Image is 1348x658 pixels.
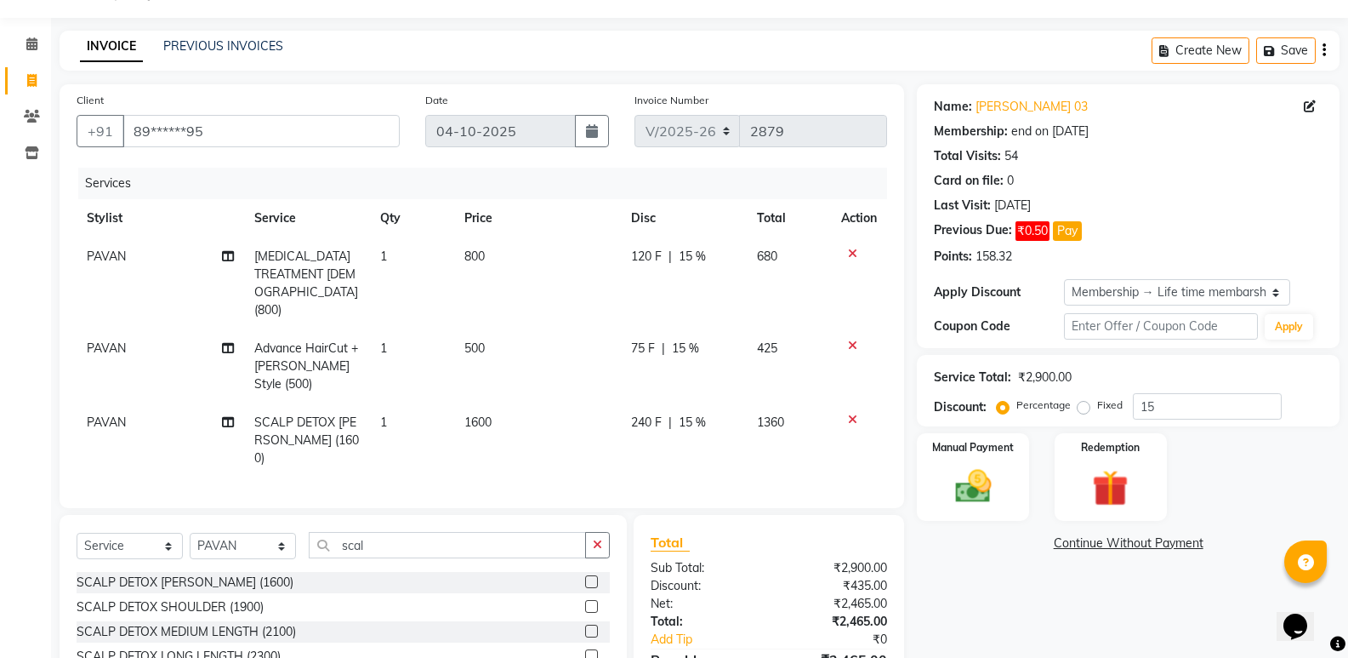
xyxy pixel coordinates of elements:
span: Total [651,534,690,552]
div: Total: [638,613,769,631]
a: INVOICE [80,31,143,62]
img: _cash.svg [944,466,1003,507]
iframe: chat widget [1277,590,1331,641]
label: Fixed [1097,398,1123,413]
div: Net: [638,595,769,613]
div: Services [78,168,900,199]
button: Apply [1265,314,1313,340]
span: 240 F [631,414,662,432]
div: Name: [934,98,972,116]
th: Total [747,199,831,237]
div: Membership: [934,123,1008,140]
span: PAVAN [87,415,126,430]
label: Manual Payment [932,440,1014,455]
div: Coupon Code [934,318,1063,335]
div: 54 [1004,147,1018,165]
label: Client [77,93,104,108]
div: Discount: [638,577,769,595]
div: 0 [1007,172,1014,190]
span: 15 % [672,340,699,358]
th: Price [454,199,621,237]
span: 15 % [679,414,706,432]
div: SCALP DETOX MEDIUM LENGTH (2100) [77,623,296,641]
button: Create New [1152,37,1249,64]
th: Qty [370,199,454,237]
th: Action [831,199,887,237]
img: _gift.svg [1081,466,1140,511]
span: | [662,340,665,358]
div: SCALP DETOX [PERSON_NAME] (1600) [77,574,293,592]
label: Invoice Number [634,93,708,108]
a: [PERSON_NAME] 03 [975,98,1088,116]
div: Service Total: [934,369,1011,386]
span: 1 [380,340,387,356]
button: Pay [1053,221,1082,241]
span: 425 [757,340,777,356]
th: Service [244,199,370,237]
div: ₹435.00 [769,577,900,595]
th: Stylist [77,199,244,237]
label: Date [425,93,448,108]
div: Apply Discount [934,283,1063,301]
a: Add Tip [638,631,791,649]
div: end on [DATE] [1011,123,1089,140]
label: Percentage [1016,398,1071,413]
span: [MEDICAL_DATA] TREATMENT [DEMOGRAPHIC_DATA] (800) [254,249,358,318]
span: 680 [757,249,777,264]
span: 1 [380,249,387,264]
span: 120 F [631,248,662,266]
span: 15 % [679,248,706,266]
span: SCALP DETOX [PERSON_NAME] (1600) [254,415,359,466]
th: Disc [621,199,747,237]
button: +91 [77,115,124,147]
div: Sub Total: [638,559,769,577]
span: 75 F [631,340,655,358]
div: SCALP DETOX SHOULDER (1900) [77,598,264,616]
div: Previous Due: [934,221,1012,241]
span: 800 [464,249,485,264]
span: PAVAN [87,340,126,356]
div: ₹2,465.00 [769,613,900,631]
div: [DATE] [994,197,1031,215]
span: Advance HairCut +[PERSON_NAME] Style (500) [254,340,358,392]
span: 1360 [757,415,784,430]
span: PAVAN [87,249,126,264]
span: | [668,248,672,266]
span: 1 [380,415,387,430]
span: ₹0.50 [1015,221,1049,241]
input: Enter Offer / Coupon Code [1064,313,1258,340]
div: ₹2,465.00 [769,595,900,613]
span: 1600 [464,415,492,430]
div: ₹2,900.00 [1018,369,1072,386]
div: Card on file: [934,172,1004,190]
span: | [668,414,672,432]
div: Total Visits: [934,147,1001,165]
div: ₹0 [791,631,900,649]
input: Search by Name/Mobile/Email/Code [122,115,400,147]
div: Discount: [934,398,987,416]
div: Points: [934,248,972,266]
button: Save [1256,37,1316,64]
div: Last Visit: [934,197,991,215]
a: PREVIOUS INVOICES [163,38,283,54]
span: 500 [464,340,485,356]
a: Continue Without Payment [920,535,1336,552]
label: Redemption [1081,440,1140,455]
div: ₹2,900.00 [769,559,900,577]
input: Search or Scan [309,532,586,558]
div: 158.32 [975,248,1012,266]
